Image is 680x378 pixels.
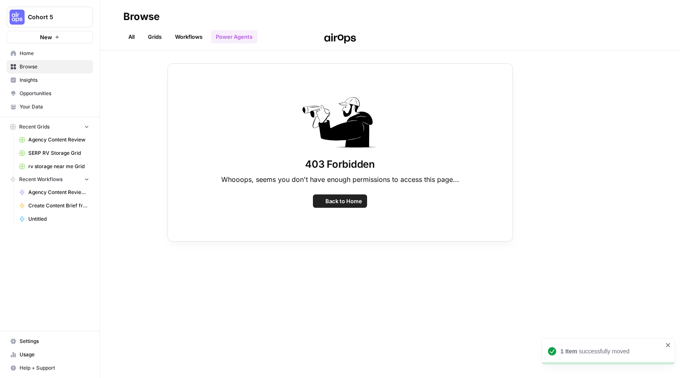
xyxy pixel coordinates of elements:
p: Whooops, seems you don't have enough permissions to access this page... [221,174,459,184]
button: close [665,342,671,348]
a: Back to Home [313,194,367,208]
strong: 1 Item [560,348,577,355]
h1: 403 Forbidden [305,158,375,171]
span: Back to Home [325,197,362,205]
div: successfully moved [560,347,663,355]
